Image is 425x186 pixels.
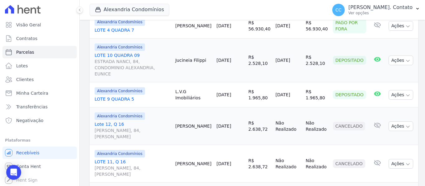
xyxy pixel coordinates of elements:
[16,63,28,69] span: Lotes
[2,101,77,113] a: Transferências
[16,104,48,110] span: Transferências
[327,1,425,19] button: CC [PERSON_NAME]. Contato Ver opções
[348,11,413,16] p: Ver opções
[389,121,413,131] button: Ações
[2,60,77,72] a: Lotes
[246,145,273,183] td: R$ 2.638,72
[333,159,365,168] div: Cancelado
[273,145,303,183] td: Não Realizado
[246,82,273,107] td: R$ 1.965,80
[2,114,77,127] a: Negativação
[348,4,413,11] p: [PERSON_NAME]. Contato
[2,160,77,173] a: Conta Hent
[2,87,77,99] a: Minha Carteira
[303,145,330,183] td: Não Realizado
[173,107,214,145] td: [PERSON_NAME]
[95,150,145,157] span: Alexandria Condomínios
[173,13,214,39] td: [PERSON_NAME]
[95,165,170,177] span: [PERSON_NAME], 84, [PERSON_NAME]
[2,147,77,159] a: Recebíveis
[2,73,77,86] a: Clientes
[389,159,413,169] button: Ações
[6,165,21,180] div: Open Intercom Messenger
[333,56,366,65] div: Depositado
[95,52,170,77] a: LOTE 10 QUADRA 09ESTRADA NANCI, 84, CONDOMINIO ALEXANDRIA, EUNICE
[333,90,366,99] div: Depositado
[389,21,413,31] button: Ações
[16,90,48,96] span: Minha Carteira
[16,76,34,83] span: Clientes
[173,82,214,107] td: L.V.G Imobiliários
[273,107,303,145] td: Não Realizado
[173,145,214,183] td: [PERSON_NAME]
[246,13,273,39] td: R$ 56.930,40
[90,4,169,16] button: Alexandria Condomínios
[2,19,77,31] a: Visão Geral
[217,23,231,28] a: [DATE]
[2,32,77,45] a: Contratos
[16,117,44,124] span: Negativação
[173,39,214,82] td: Jucineia Filippi
[95,127,170,140] span: [PERSON_NAME], 84, [PERSON_NAME]
[303,107,330,145] td: Não Realizado
[16,150,40,156] span: Recebíveis
[95,112,145,120] span: Alexandria Condomínios
[333,122,365,130] div: Cancelado
[16,35,37,42] span: Contratos
[95,121,170,140] a: Lote 12, Q 16[PERSON_NAME], 84, [PERSON_NAME]
[2,46,77,58] a: Parcelas
[95,18,145,26] span: Alexandria Condomínios
[246,39,273,82] td: R$ 2.528,10
[273,13,303,39] td: [DATE]
[303,82,330,107] td: R$ 1.965,80
[95,96,170,102] a: LOTE 9 QUADRA 5
[273,82,303,107] td: [DATE]
[335,8,342,12] span: CC
[303,39,330,82] td: R$ 2.528,10
[95,27,170,33] a: LOTE 4 QUADRA 7
[95,58,170,77] span: ESTRADA NANCI, 84, CONDOMINIO ALEXANDRIA, EUNICE
[389,90,413,100] button: Ações
[389,56,413,65] button: Ações
[246,107,273,145] td: R$ 2.638,72
[217,58,231,63] a: [DATE]
[333,18,366,33] div: Pago por fora
[16,49,34,55] span: Parcelas
[217,124,231,129] a: [DATE]
[273,39,303,82] td: [DATE]
[95,159,170,177] a: LOTE 11, Q 16[PERSON_NAME], 84, [PERSON_NAME]
[16,22,41,28] span: Visão Geral
[95,87,145,95] span: Alexandria Condomínios
[217,92,231,97] a: [DATE]
[217,161,231,166] a: [DATE]
[303,13,330,39] td: R$ 56.930,40
[95,43,145,51] span: Alexandria Condomínios
[5,137,74,144] div: Plataformas
[16,163,41,170] span: Conta Hent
